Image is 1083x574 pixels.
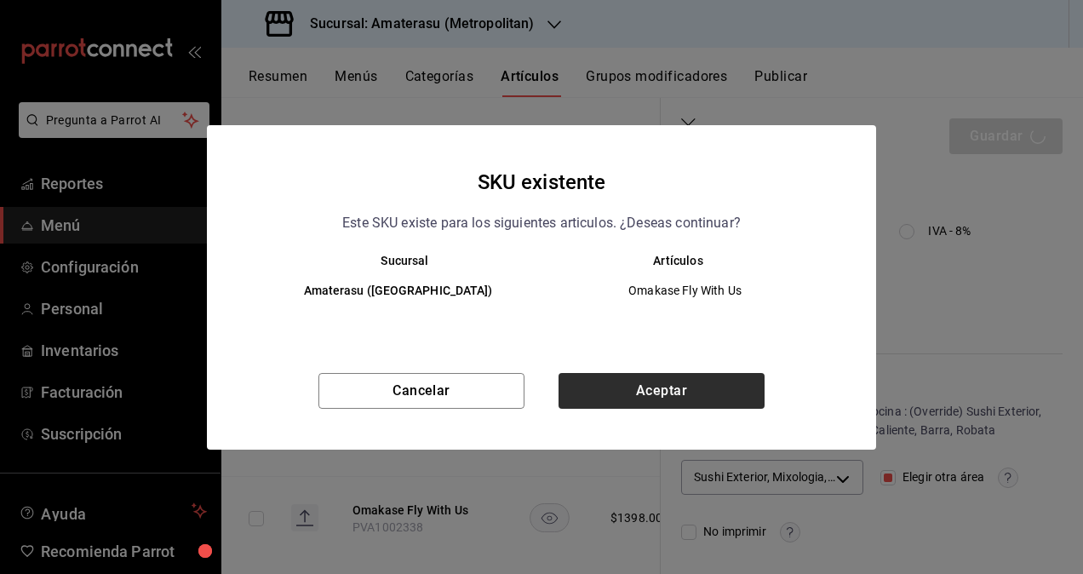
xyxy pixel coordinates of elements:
p: Este SKU existe para los siguientes articulos. ¿Deseas continuar? [342,212,741,234]
h6: Amaterasu ([GEOGRAPHIC_DATA]) [268,282,528,301]
h4: SKU existente [478,166,606,198]
button: Aceptar [559,373,765,409]
span: Omakase Fly With Us [556,282,814,299]
button: Cancelar [318,373,524,409]
th: Sucursal [241,254,541,267]
th: Artículos [541,254,842,267]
